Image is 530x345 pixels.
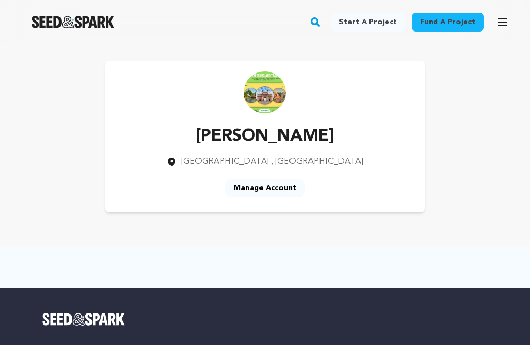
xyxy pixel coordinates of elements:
[271,158,363,166] span: , [GEOGRAPHIC_DATA]
[32,16,114,28] a: Seed&Spark Homepage
[244,71,286,113] img: https://seedandspark-static.s3.us-east-2.amazonaws.com/images/User/002/321/851/medium/d88b4f9f46b...
[42,313,125,326] img: Seed&Spark Logo
[32,16,114,28] img: Seed&Spark Logo Dark Mode
[42,313,488,326] a: Seed&Spark Homepage
[181,158,269,166] span: [GEOGRAPHIC_DATA]
[331,13,405,32] a: Start a project
[412,13,484,32] a: Fund a project
[166,124,363,149] p: [PERSON_NAME]
[225,179,305,197] a: Manage Account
